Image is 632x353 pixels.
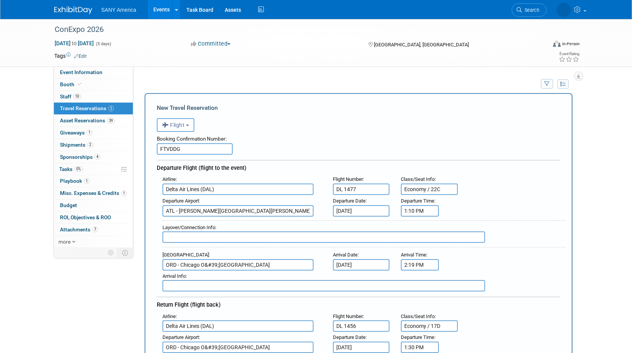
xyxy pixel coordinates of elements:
[95,41,111,46] span: (5 days)
[553,41,561,47] img: Format-Inperson.png
[401,313,436,319] small: :
[54,40,94,47] span: [DATE] [DATE]
[401,252,426,258] span: Arrival Time
[162,334,199,340] span: Departure Airport
[401,198,435,204] small: :
[78,82,82,86] i: Booth reservation complete
[401,176,436,182] small: :
[162,176,176,182] span: Airline
[54,236,133,248] a: more
[162,225,215,230] span: Layover/Connection Info
[333,198,366,204] span: Departure Date
[60,105,114,111] span: Travel Reservations
[157,165,246,171] span: Departure Flight (flight to the event)
[74,166,83,172] span: 0%
[60,190,127,196] span: Misc. Expenses & Credits
[59,166,83,172] span: Tasks
[54,6,92,14] img: ExhibitDay
[512,3,547,17] a: Search
[162,313,177,319] small: :
[104,248,118,258] td: Personalize Event Tab Strip
[117,248,133,258] td: Toggle Event Tabs
[60,130,92,136] span: Giveaways
[162,176,177,182] small: :
[92,226,98,232] span: 7
[162,225,216,230] small: :
[54,175,133,187] a: Playbook1
[188,40,233,48] button: Committed
[162,334,200,340] small: :
[333,334,367,340] small: :
[107,118,115,123] span: 39
[562,41,580,47] div: In-Person
[401,176,435,182] span: Class/Seat Info
[121,190,127,196] span: 1
[162,198,200,204] small: :
[54,212,133,223] a: ROI, Objectives & ROO
[60,178,90,184] span: Playbook
[54,79,133,90] a: Booth
[401,313,435,319] span: Class/Seat Info
[54,199,133,211] a: Budget
[60,226,98,233] span: Attachments
[157,118,194,132] button: Flight
[60,142,93,148] span: Shipments
[73,93,81,99] span: 10
[333,252,358,258] span: Arrival Date
[162,313,176,319] span: Airline
[162,273,186,279] span: Arrival Info
[333,313,363,319] span: Flight Number
[58,239,71,245] span: more
[87,130,92,135] span: 1
[60,117,115,123] span: Asset Reservations
[74,54,87,59] a: Edit
[162,198,199,204] span: Departure Airport
[54,163,133,175] a: Tasks0%
[101,7,136,13] span: SANY America
[60,81,83,87] span: Booth
[162,273,187,279] small: :
[54,127,133,139] a: Giveaways1
[108,106,114,111] span: 3
[54,224,133,236] a: Attachments7
[333,313,364,319] small: :
[556,3,571,17] img: Sherri Bailey
[157,132,560,143] div: Booking Confirmation Number:
[162,252,209,258] span: [GEOGRAPHIC_DATA]
[162,122,185,128] span: Flight
[401,334,435,340] small: :
[544,82,550,87] i: Filter by Traveler
[333,252,359,258] small: :
[162,252,210,258] small: :
[87,142,93,147] span: 2
[54,66,133,78] a: Event Information
[54,139,133,151] a: Shipments2
[60,202,77,208] span: Budget
[52,23,535,36] div: ConExpo 2026
[60,93,81,100] span: Staff
[157,104,560,112] div: New Travel Reservation
[333,198,367,204] small: :
[401,198,434,204] span: Departure Time
[60,214,111,220] span: ROI, Objectives & ROO
[84,178,90,184] span: 1
[522,7,539,13] span: Search
[71,40,78,46] span: to
[333,176,364,182] small: :
[333,176,363,182] span: Flight Number
[60,154,100,160] span: Sponsorships
[54,115,133,127] a: Asset Reservations39
[401,252,427,258] small: :
[559,52,579,56] div: Event Rating
[401,334,434,340] span: Departure Time
[374,42,469,47] span: [GEOGRAPHIC_DATA], [GEOGRAPHIC_DATA]
[95,154,100,160] span: 4
[60,69,102,75] span: Event Information
[502,40,580,51] div: Event Format
[54,52,87,60] td: Tags
[54,151,133,163] a: Sponsorships4
[54,187,133,199] a: Misc. Expenses & Credits1
[54,91,133,103] a: Staff10
[333,334,366,340] span: Departure Date
[54,103,133,114] a: Travel Reservations3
